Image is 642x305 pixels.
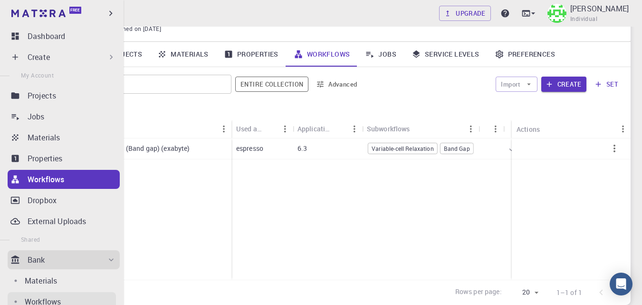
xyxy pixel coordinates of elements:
button: Menu [278,121,293,137]
a: Jobs [8,107,120,126]
div: Create [8,48,120,67]
p: Jobs [28,111,45,122]
button: Sort [332,121,347,137]
a: Projects [8,86,120,105]
div: Tags [479,119,503,138]
span: Individual [570,14,597,24]
p: espresso [236,144,263,153]
button: Menu [615,121,631,137]
button: set [590,77,623,92]
div: Subworkflows [367,119,410,138]
div: 20 [506,285,541,299]
span: Joined on [DATE] [114,24,161,34]
div: Used application [236,119,262,138]
button: Advanced [312,77,362,92]
p: Projects [28,90,56,101]
p: Workflows [28,174,64,185]
div: Name [91,120,231,138]
div: Used application [231,119,293,138]
p: Materials [25,275,57,286]
a: Properties [216,42,286,67]
button: Sort [410,121,425,137]
p: 1–1 of 1 [556,288,582,297]
button: Sort [262,121,278,137]
button: Menu [216,121,231,137]
button: Menu [488,121,503,137]
p: [PERSON_NAME] [570,3,629,14]
p: Rows per page: [455,287,502,298]
a: Workflows [286,42,358,67]
a: Materials [8,128,120,147]
p: Dashboard [28,30,65,42]
p: Bank [28,254,45,266]
button: Entire collection [235,77,308,92]
a: External Uploads [8,212,120,231]
span: Filter throughout whole library including sets (folders) [235,77,308,92]
div: Subworkflows [362,119,479,138]
div: Actions [517,120,540,138]
span: My Account [21,71,54,79]
p: Materials [28,132,60,143]
p: Create [28,51,50,63]
div: Bank [8,250,120,269]
img: Taha Yusuf [547,4,566,23]
p: External Uploads [28,216,86,227]
div: Application Version [297,119,332,138]
a: Dropbox [8,191,120,210]
a: Workflows [8,170,120,189]
p: Properties [28,153,63,164]
p: 6.3 [297,144,307,153]
div: Application Version [293,119,362,138]
div: Open Intercom Messenger [610,273,632,295]
a: Properties [8,149,120,168]
button: Menu [347,121,362,137]
a: Service Levels [404,42,487,67]
p: (vc relax) (Band gap) (exabyte) [96,144,190,153]
span: Shared [21,236,40,243]
a: Materials [150,42,216,67]
a: Preferences [487,42,563,67]
a: Dashboard [8,27,120,46]
span: Destek [19,7,48,15]
button: Menu [463,121,479,137]
button: Import [496,77,537,92]
a: Jobs [357,42,404,67]
a: Upgrade [439,6,491,21]
img: logo [11,10,66,17]
span: Variable-cell Relaxation [368,145,437,153]
p: Dropbox [28,195,57,206]
button: Create [541,77,586,92]
div: Actions [512,120,631,138]
span: Band Gap [441,145,473,153]
a: Materials [8,271,116,290]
